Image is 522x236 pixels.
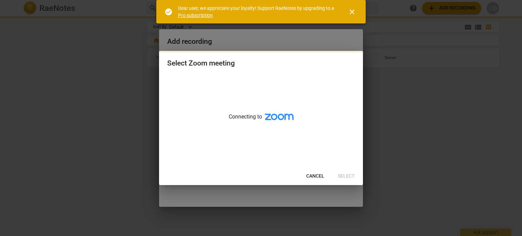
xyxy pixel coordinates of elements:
div: Dear user, we appreciate your loyalty! Support RaeNotes by upgrading to a [178,5,336,19]
div: Connecting to [159,74,363,167]
span: check_circle [164,8,173,16]
button: Close [344,4,360,20]
div: Select Zoom meeting [167,59,235,68]
span: close [348,8,356,16]
a: Pro subscription [178,13,213,18]
button: Cancel [301,170,330,182]
span: Cancel [306,173,324,180]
